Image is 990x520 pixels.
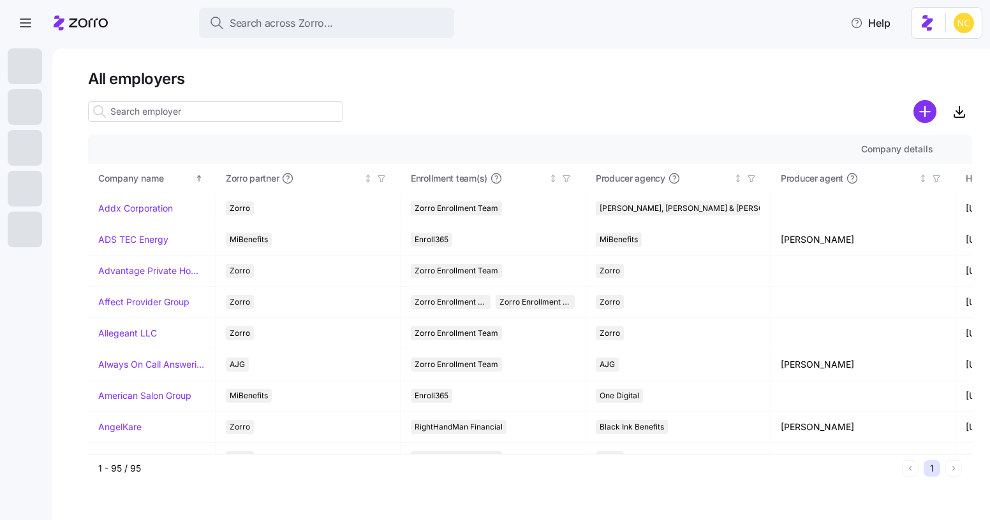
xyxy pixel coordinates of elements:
th: Producer agencyNot sorted [586,164,771,193]
span: Black Ink Benefits [600,420,664,434]
th: Zorro partnerNot sorted [216,164,401,193]
span: Zorro [230,420,250,434]
span: MiBenefits [600,233,638,247]
span: Zorro Enrollment Team [415,451,498,465]
span: Search across Zorro... [230,15,333,31]
div: Not sorted [734,174,742,183]
span: Zorro Enrollment Team [415,264,498,278]
span: MiBenefits [230,233,268,247]
a: American Salon Group [98,389,191,402]
span: Help [850,15,890,31]
th: Company nameSorted ascending [88,164,216,193]
span: Zorro [600,264,620,278]
span: Zorro partner [226,172,279,185]
a: Always On Call Answering Service [98,358,205,371]
a: AngelKare [98,421,142,433]
span: Zorro [230,295,250,309]
a: Allegeant LLC [98,327,157,340]
td: [PERSON_NAME] [771,412,956,443]
span: Enroll365 [415,233,448,247]
div: Sorted ascending [195,174,203,183]
span: Zorro [600,451,620,465]
span: Zorro [600,295,620,309]
button: Search across Zorro... [199,8,454,38]
span: Zorro Enrollment Team [415,357,498,372]
div: Not sorted [919,174,927,183]
span: Zorro [230,326,250,340]
span: Zorro Enrollment Team [415,295,487,309]
input: Search employer [88,101,343,122]
button: Help [840,10,901,36]
span: Zorro Enrollment Experts [499,295,572,309]
a: Advantage Private Home Care [98,264,205,277]
a: Ares Interactive [98,452,165,465]
a: ADS TEC Energy [98,233,168,246]
a: Addx Corporation [98,202,173,215]
img: e03b911e832a6112bf72643c5874f8d8 [954,13,974,33]
span: Enroll365 [415,389,448,403]
span: AJG [600,357,615,372]
span: Zorro [230,451,250,465]
span: MiBenefits [230,389,268,403]
th: Producer agentNot sorted [771,164,956,193]
span: Producer agency [596,172,665,185]
span: Producer agent [781,172,843,185]
span: RightHandMan Financial [415,420,503,434]
button: Next page [945,460,962,477]
span: [PERSON_NAME], [PERSON_NAME] & [PERSON_NAME] [600,201,798,215]
h1: All employers [88,69,972,89]
button: Previous page [902,460,919,477]
a: Affect Provider Group [98,296,189,308]
div: Company name [98,171,193,185]
span: One Digital [600,389,639,403]
span: Zorro Enrollment Team [415,201,498,215]
button: 1 [924,460,940,477]
span: Zorro [230,264,250,278]
span: Zorro [600,326,620,340]
div: 1 - 95 / 95 [98,462,897,475]
td: [PERSON_NAME] [771,349,956,380]
div: Not sorted [364,174,373,183]
span: Zorro Enrollment Team [415,326,498,340]
span: AJG [230,357,245,372]
span: Enrollment team(s) [411,172,487,185]
th: Enrollment team(s)Not sorted [401,164,586,193]
td: [PERSON_NAME] [771,224,956,256]
div: Not sorted [549,174,558,183]
span: Zorro [230,201,250,215]
svg: add icon [913,100,936,123]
